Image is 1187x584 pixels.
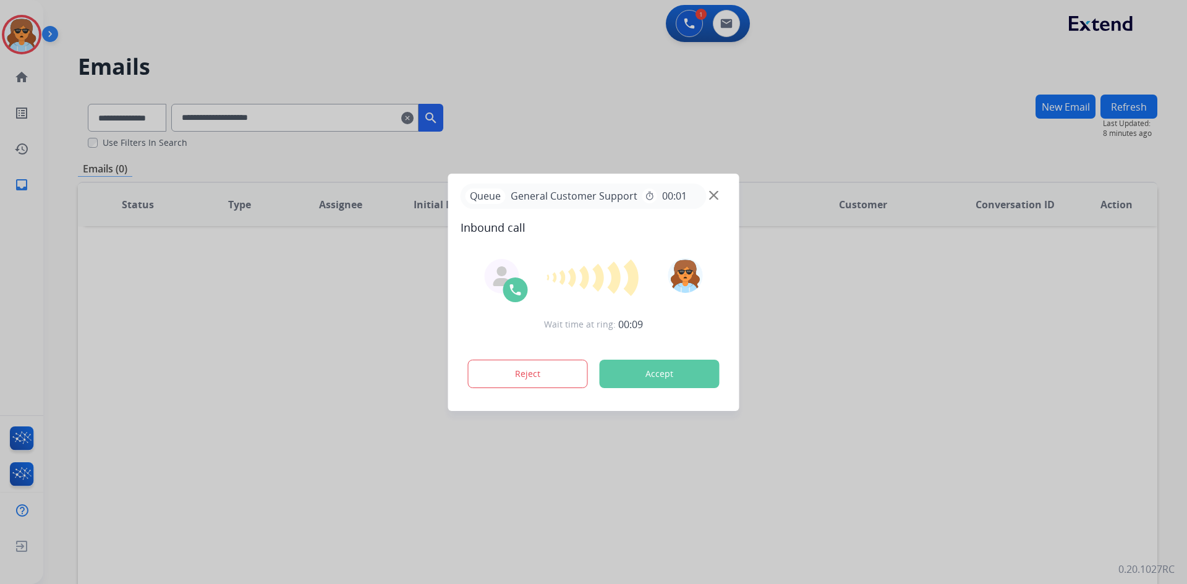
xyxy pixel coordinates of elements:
img: close-button [709,190,718,200]
img: avatar [668,258,702,293]
span: Inbound call [461,219,727,236]
span: 00:01 [662,188,687,203]
span: Wait time at ring: [544,318,616,331]
button: Reject [468,360,588,388]
p: 0.20.1027RC [1118,562,1175,577]
button: Accept [600,360,720,388]
span: 00:09 [618,317,643,332]
span: General Customer Support [506,188,642,203]
mat-icon: timer [645,191,655,201]
p: Queue [466,188,506,204]
img: agent-avatar [492,266,512,286]
img: call-icon [508,282,523,297]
